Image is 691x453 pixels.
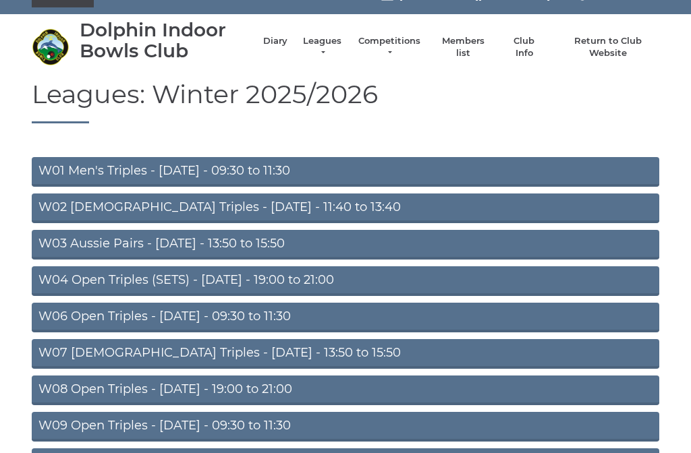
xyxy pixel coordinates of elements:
a: W01 Men's Triples - [DATE] - 09:30 to 11:30 [32,157,659,187]
h1: Leagues: Winter 2025/2026 [32,80,659,124]
a: W03 Aussie Pairs - [DATE] - 13:50 to 15:50 [32,230,659,260]
a: Diary [263,35,287,47]
div: Dolphin Indoor Bowls Club [80,20,250,61]
a: Club Info [505,35,544,59]
img: Dolphin Indoor Bowls Club [32,28,69,65]
a: W08 Open Triples - [DATE] - 19:00 to 21:00 [32,375,659,405]
a: W06 Open Triples - [DATE] - 09:30 to 11:30 [32,303,659,332]
a: W07 [DEMOGRAPHIC_DATA] Triples - [DATE] - 13:50 to 15:50 [32,339,659,369]
a: Competitions [357,35,422,59]
a: W09 Open Triples - [DATE] - 09:30 to 11:30 [32,412,659,442]
a: Return to Club Website [557,35,659,59]
a: Leagues [301,35,343,59]
a: W04 Open Triples (SETS) - [DATE] - 19:00 to 21:00 [32,266,659,296]
a: W02 [DEMOGRAPHIC_DATA] Triples - [DATE] - 11:40 to 13:40 [32,193,659,223]
a: Members list [435,35,491,59]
